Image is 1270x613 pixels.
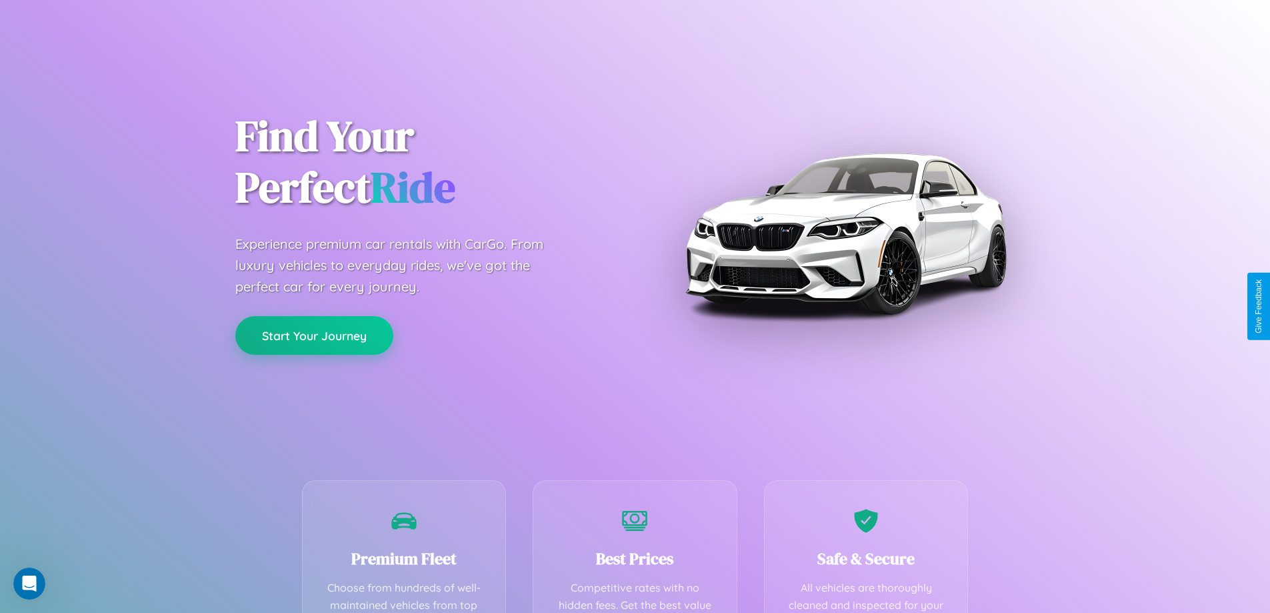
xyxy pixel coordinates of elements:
iframe: Intercom live chat [13,568,45,600]
p: Experience premium car rentals with CarGo. From luxury vehicles to everyday rides, we've got the ... [235,233,569,297]
h3: Best Prices [553,548,717,570]
h3: Safe & Secure [785,548,948,570]
span: Ride [371,158,455,216]
h1: Find Your Perfect [235,111,615,213]
h3: Premium Fleet [323,548,486,570]
button: Start Your Journey [235,316,393,355]
div: Give Feedback [1254,279,1263,334]
img: Premium BMW car rental vehicle [679,67,1012,400]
